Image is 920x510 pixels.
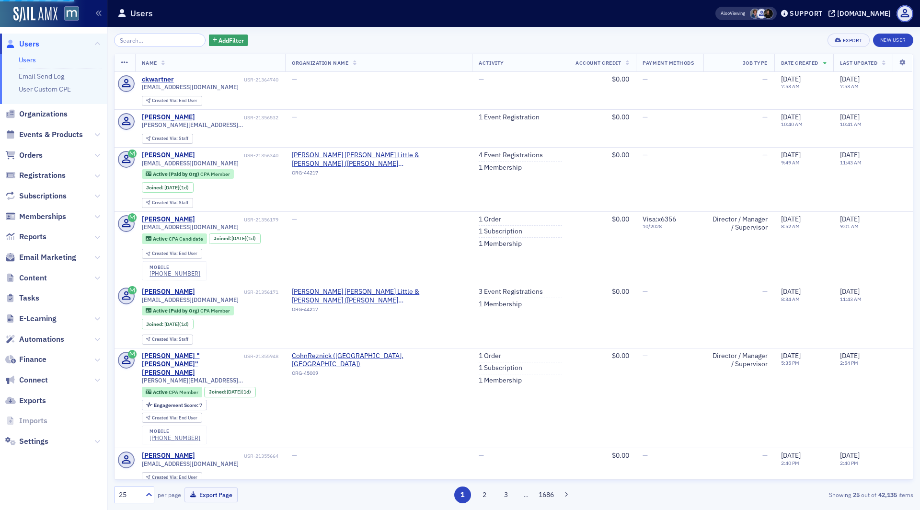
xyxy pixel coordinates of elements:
[292,306,465,316] div: ORG-44217
[479,227,522,236] a: 1 Subscription
[184,487,238,502] button: Export Page
[721,10,745,17] span: Viewing
[152,250,179,256] span: Created Via :
[19,39,39,49] span: Users
[710,215,767,232] div: Director / Manager / Supervisor
[142,288,195,296] a: [PERSON_NAME]
[19,252,76,263] span: Email Marketing
[196,453,278,459] div: USR-21355664
[227,389,251,395] div: (1d)
[142,249,202,259] div: Created Via: End User
[152,415,179,421] span: Created Via :
[142,160,239,167] span: [EMAIL_ADDRESS][DOMAIN_NAME]
[5,436,48,447] a: Settings
[575,59,621,66] span: Account Credit
[19,436,48,447] span: Settings
[876,490,898,499] strong: 42,135
[19,416,47,426] span: Imports
[146,321,164,327] span: Joined :
[721,10,730,16] div: Also
[790,9,823,18] div: Support
[840,75,860,83] span: [DATE]
[5,313,57,324] a: E-Learning
[231,235,256,242] div: (1d)
[146,235,203,242] a: Active CPA Candidate
[840,113,860,121] span: [DATE]
[757,9,767,19] span: Justin Chase
[476,487,493,503] button: 2
[479,240,522,248] a: 1 Membership
[479,113,540,122] a: 1 Event Registration
[292,151,465,168] span: Grandizio Wilkins Little & Matthews (Hunt Valley, MD)
[781,296,800,302] time: 8:34 AM
[152,136,188,141] div: Staff
[873,34,913,47] a: New User
[19,313,57,324] span: E-Learning
[142,215,195,224] div: [PERSON_NAME]
[142,169,234,179] div: Active (Paid by Org): Active (Paid by Org): CPA Member
[643,351,648,360] span: —
[164,185,189,191] div: (1d)
[142,151,195,160] div: [PERSON_NAME]
[142,182,194,193] div: Joined: 2025-10-08 00:00:00
[781,121,803,127] time: 10:40 AM
[840,223,859,230] time: 9:01 AM
[897,5,913,22] span: Profile
[209,389,227,395] span: Joined :
[612,451,629,460] span: $0.00
[840,121,862,127] time: 10:41 AM
[146,185,164,191] span: Joined :
[781,451,801,460] span: [DATE]
[840,359,858,366] time: 2:54 PM
[19,334,64,345] span: Automations
[828,34,869,47] button: Export
[5,191,67,201] a: Subscriptions
[643,215,676,223] span: Visa : x6356
[142,335,193,345] div: Created Via: Staff
[781,113,801,121] span: [DATE]
[149,429,200,434] div: mobile
[153,171,200,177] span: Active (Paid by Org)
[479,215,501,224] a: 1 Order
[479,151,543,160] a: 4 Event Registrations
[142,83,239,91] span: [EMAIL_ADDRESS][DOMAIN_NAME]
[142,75,174,84] div: ckwartner
[153,389,169,395] span: Active
[214,235,232,242] span: Joined :
[218,36,244,45] span: Add Filter
[781,460,799,466] time: 2:40 PM
[152,97,179,104] span: Created Via :
[851,490,861,499] strong: 25
[762,151,768,159] span: —
[152,98,197,104] div: End User
[5,252,76,263] a: Email Marketing
[164,321,179,327] span: [DATE]
[142,233,207,244] div: Active: Active: CPA Candidate
[204,387,256,397] div: Joined: 2025-10-08 00:00:00
[292,288,465,304] a: [PERSON_NAME] [PERSON_NAME] Little & [PERSON_NAME] ([PERSON_NAME][GEOGRAPHIC_DATA], [GEOGRAPHIC_D...
[292,215,297,223] span: —
[5,334,64,345] a: Automations
[781,215,801,223] span: [DATE]
[196,115,278,121] div: USR-21356532
[612,151,629,159] span: $0.00
[479,59,504,66] span: Activity
[5,375,48,385] a: Connect
[142,472,202,482] div: Created Via: End User
[781,359,799,366] time: 5:35 PM
[781,351,801,360] span: [DATE]
[149,270,200,277] a: [PHONE_NUMBER]
[152,474,179,480] span: Created Via :
[292,370,465,380] div: ORG-45009
[519,490,533,499] span: …
[227,388,241,395] span: [DATE]
[231,235,246,242] span: [DATE]
[142,223,239,231] span: [EMAIL_ADDRESS][DOMAIN_NAME]
[19,211,66,222] span: Memberships
[643,75,648,83] span: —
[142,113,195,122] div: [PERSON_NAME]
[710,352,767,369] div: Director / Manager / Supervisor
[19,232,46,242] span: Reports
[643,287,648,296] span: —
[292,451,297,460] span: —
